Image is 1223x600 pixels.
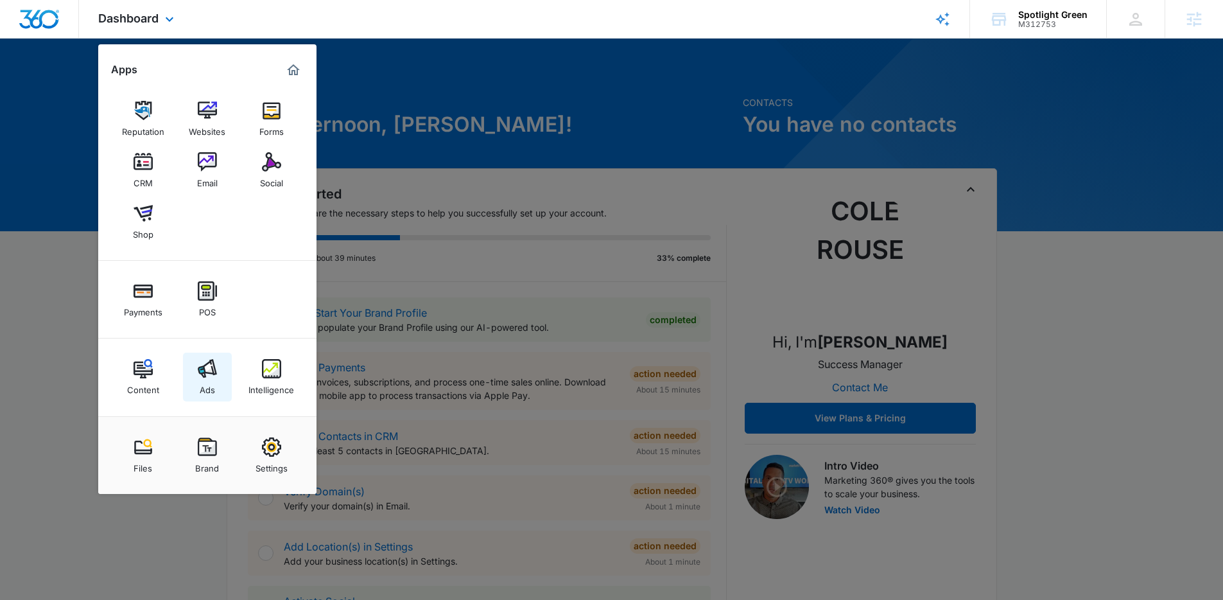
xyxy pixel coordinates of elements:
[247,353,296,401] a: Intelligence
[183,431,232,480] a: Brand
[183,353,232,401] a: Ads
[247,94,296,143] a: Forms
[199,301,216,317] div: POS
[119,197,168,246] a: Shop
[119,94,168,143] a: Reputation
[134,172,153,188] div: CRM
[1018,20,1088,29] div: account id
[247,146,296,195] a: Social
[134,457,152,473] div: Files
[189,120,225,137] div: Websites
[133,223,153,240] div: Shop
[248,378,294,395] div: Intelligence
[111,64,137,76] h2: Apps
[259,120,284,137] div: Forms
[119,431,168,480] a: Files
[183,275,232,324] a: POS
[283,60,304,80] a: Marketing 360® Dashboard
[256,457,288,473] div: Settings
[197,172,218,188] div: Email
[122,120,164,137] div: Reputation
[98,12,159,25] span: Dashboard
[260,172,283,188] div: Social
[119,146,168,195] a: CRM
[195,457,219,473] div: Brand
[119,275,168,324] a: Payments
[1018,10,1088,20] div: account name
[247,431,296,480] a: Settings
[183,94,232,143] a: Websites
[127,378,159,395] div: Content
[119,353,168,401] a: Content
[124,301,162,317] div: Payments
[200,378,215,395] div: Ads
[183,146,232,195] a: Email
